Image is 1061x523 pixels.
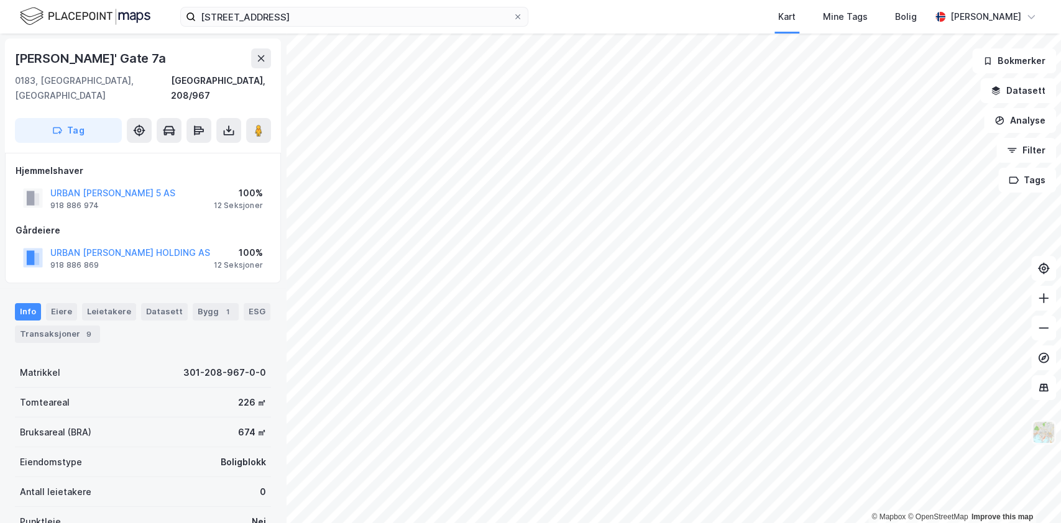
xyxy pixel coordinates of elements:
[50,260,99,270] div: 918 886 869
[238,425,266,440] div: 674 ㎡
[823,9,868,24] div: Mine Tags
[999,463,1061,523] div: Kontrollprogram for chat
[996,138,1056,163] button: Filter
[214,260,263,270] div: 12 Seksjoner
[214,201,263,211] div: 12 Seksjoner
[214,186,263,201] div: 100%
[972,48,1056,73] button: Bokmerker
[50,201,99,211] div: 918 886 974
[971,512,1033,521] a: Improve this map
[196,7,513,26] input: Søk på adresse, matrikkel, gårdeiere, leietakere eller personer
[221,306,234,318] div: 1
[82,303,136,321] div: Leietakere
[260,484,266,499] div: 0
[15,303,41,321] div: Info
[20,425,91,440] div: Bruksareal (BRA)
[171,73,271,103] div: [GEOGRAPHIC_DATA], 208/967
[214,245,263,260] div: 100%
[20,395,70,410] div: Tomteareal
[20,455,82,470] div: Eiendomstype
[83,328,95,340] div: 9
[20,365,60,380] div: Matrikkel
[16,223,270,238] div: Gårdeiere
[20,6,150,27] img: logo.f888ab2527a4732fd821a326f86c7f29.svg
[871,512,906,521] a: Mapbox
[16,163,270,178] div: Hjemmelshaver
[895,9,917,24] div: Bolig
[778,9,796,24] div: Kart
[15,73,171,103] div: 0183, [GEOGRAPHIC_DATA], [GEOGRAPHIC_DATA]
[950,9,1021,24] div: [PERSON_NAME]
[46,303,77,321] div: Eiere
[907,512,968,521] a: OpenStreetMap
[984,108,1056,133] button: Analyse
[141,303,188,321] div: Datasett
[244,303,270,321] div: ESG
[15,48,168,68] div: [PERSON_NAME]' Gate 7a
[20,484,91,499] div: Antall leietakere
[238,395,266,410] div: 226 ㎡
[193,303,239,321] div: Bygg
[998,168,1056,193] button: Tags
[183,365,266,380] div: 301-208-967-0-0
[1032,421,1055,444] img: Z
[15,325,100,343] div: Transaksjoner
[15,118,122,143] button: Tag
[980,78,1056,103] button: Datasett
[999,463,1061,523] iframe: Chat Widget
[221,455,266,470] div: Boligblokk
